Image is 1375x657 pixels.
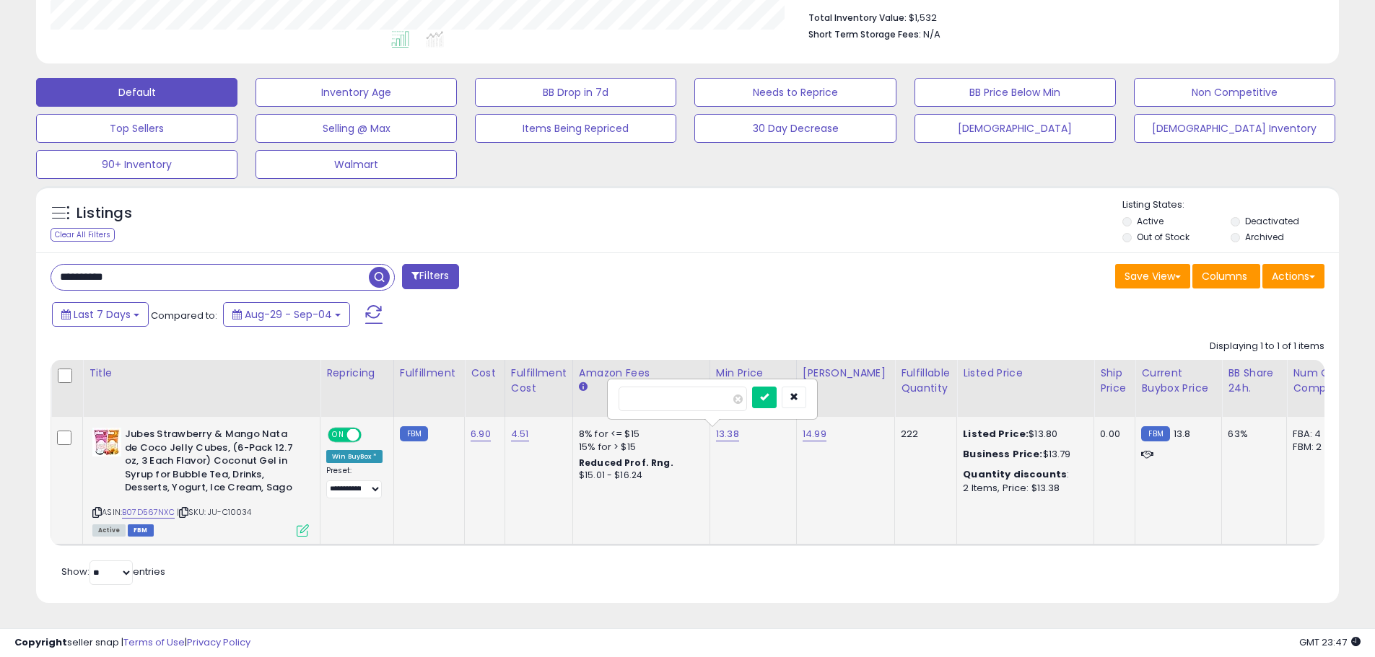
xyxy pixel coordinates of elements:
button: BB Price Below Min [915,78,1116,107]
div: FBM: 2 [1293,441,1340,454]
div: Title [89,366,314,381]
div: $13.79 [963,448,1083,461]
span: Compared to: [151,309,217,322]
button: Items Being Repriced [475,114,676,143]
span: All listings currently available for purchase on Amazon [92,524,126,537]
span: ON [329,429,347,441]
label: Archived [1245,231,1284,243]
div: Listed Price [963,366,1088,381]
a: Privacy Policy [187,635,250,649]
div: 15% for > $15 [579,441,699,454]
div: 8% for <= $15 [579,428,699,441]
span: FBM [128,524,154,537]
p: Listing States: [1122,198,1339,212]
b: Listed Price: [963,427,1029,441]
span: | SKU: JU-C10034 [177,506,252,518]
span: N/A [923,27,940,41]
button: Walmart [256,150,457,179]
div: Preset: [326,466,383,498]
button: Save View [1115,264,1190,288]
button: 90+ Inventory [36,150,237,179]
div: BB Share 24h. [1228,366,1280,396]
h5: Listings [77,203,132,224]
a: 6.90 [471,427,491,441]
button: Needs to Reprice [694,78,896,107]
small: Amazon Fees. [579,381,588,394]
button: BB Drop in 7d [475,78,676,107]
span: OFF [359,429,383,441]
small: FBM [400,426,428,441]
div: Current Buybox Price [1141,366,1215,396]
button: [DEMOGRAPHIC_DATA] [915,114,1116,143]
div: 222 [901,428,946,441]
button: Inventory Age [256,78,457,107]
button: Columns [1192,264,1260,288]
div: Min Price [716,366,790,381]
div: $15.01 - $16.24 [579,469,699,482]
span: Show: entries [61,565,165,578]
div: seller snap | | [14,636,250,650]
span: Aug-29 - Sep-04 [245,307,332,322]
b: Quantity discounts [963,467,1067,481]
b: Jubes Strawberry & Mango Nata de Coco Jelly Cubes, (6-Pack 12.7 oz, 3 Each Flavor) Coconut Gel in... [125,428,300,498]
button: Actions [1262,264,1324,288]
div: FBA: 4 [1293,428,1340,441]
label: Out of Stock [1137,231,1190,243]
div: Fulfillment Cost [511,366,567,396]
button: Selling @ Max [256,114,457,143]
div: Ship Price [1100,366,1129,396]
div: Cost [471,366,499,381]
button: Default [36,78,237,107]
div: Clear All Filters [51,228,115,242]
strong: Copyright [14,635,67,649]
button: Top Sellers [36,114,237,143]
div: [PERSON_NAME] [803,366,889,381]
span: 13.8 [1174,427,1191,441]
b: Reduced Prof. Rng. [579,457,673,469]
span: 2025-09-12 23:47 GMT [1299,635,1361,649]
label: Active [1137,215,1164,227]
small: FBM [1141,426,1169,441]
div: Fulfillment [400,366,458,381]
li: $1,532 [808,8,1314,25]
button: Non Competitive [1134,78,1335,107]
a: B07D567NXC [122,506,175,519]
div: 63% [1228,428,1275,441]
span: Columns [1202,269,1247,283]
div: $13.80 [963,428,1083,441]
div: 0.00 [1100,428,1124,441]
button: 30 Day Decrease [694,114,896,143]
div: Fulfillable Quantity [901,366,951,396]
label: Deactivated [1245,215,1299,227]
b: Short Term Storage Fees: [808,28,921,40]
a: Terms of Use [123,635,185,649]
a: 4.51 [511,427,529,441]
div: Win BuyBox * [326,450,383,463]
a: 13.38 [716,427,739,441]
button: Aug-29 - Sep-04 [223,302,350,327]
a: 14.99 [803,427,826,441]
button: Last 7 Days [52,302,149,327]
b: Total Inventory Value: [808,12,907,24]
div: : [963,468,1083,481]
div: Num of Comp. [1293,366,1345,396]
div: Amazon Fees [579,366,704,381]
img: 51mCUeMdOnL._SL40_.jpg [92,428,121,457]
button: Filters [402,264,458,289]
div: Repricing [326,366,388,381]
div: ASIN: [92,428,309,534]
div: 2 Items, Price: $13.38 [963,482,1083,495]
div: Displaying 1 to 1 of 1 items [1210,340,1324,353]
b: Business Price: [963,447,1042,461]
span: Last 7 Days [74,307,131,322]
button: [DEMOGRAPHIC_DATA] Inventory [1134,114,1335,143]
